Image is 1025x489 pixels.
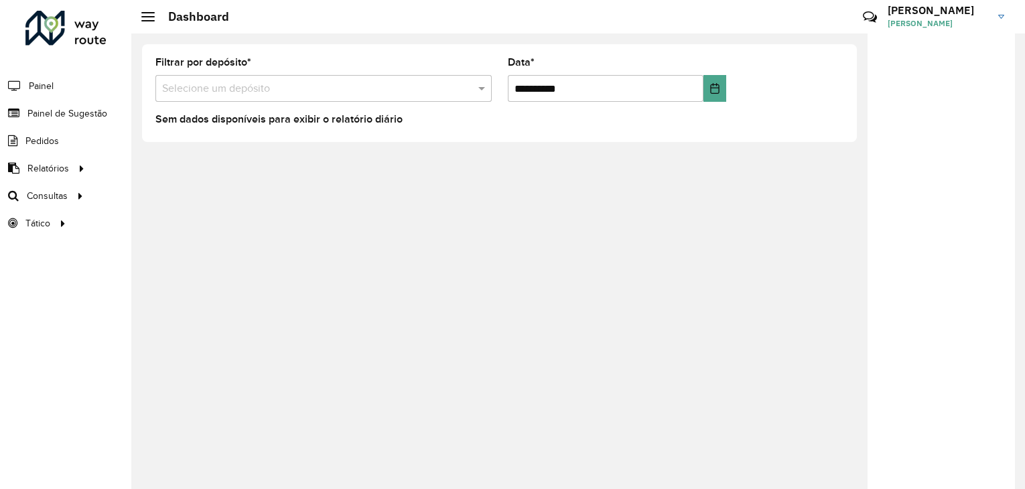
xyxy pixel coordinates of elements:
[27,107,107,121] span: Painel de Sugestão
[25,134,59,148] span: Pedidos
[155,9,229,24] h2: Dashboard
[29,79,54,93] span: Painel
[25,216,50,230] span: Tático
[703,75,726,102] button: Choose Date
[508,54,535,70] label: Data
[155,54,251,70] label: Filtrar por depósito
[856,3,884,31] a: Contato Rápido
[155,111,403,127] label: Sem dados disponíveis para exibir o relatório diário
[27,189,68,203] span: Consultas
[888,17,988,29] span: [PERSON_NAME]
[888,4,988,17] h3: [PERSON_NAME]
[27,161,69,176] span: Relatórios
